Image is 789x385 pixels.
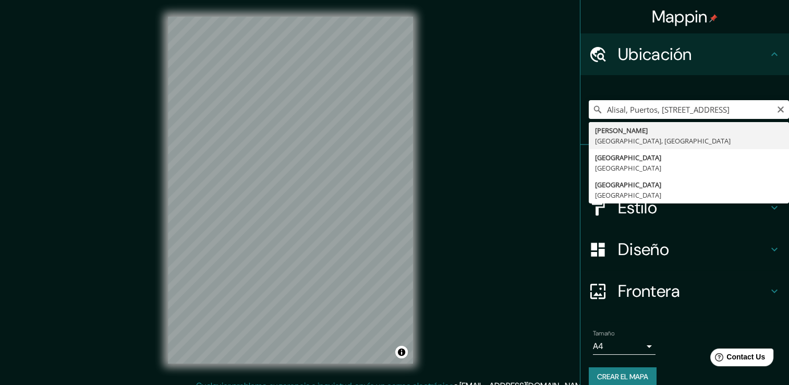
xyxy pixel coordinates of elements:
div: Frontera [580,270,789,312]
div: [GEOGRAPHIC_DATA] [595,179,783,190]
button: Claro [776,104,785,114]
div: Ubicación [580,33,789,75]
button: Alternar atribución [395,346,408,358]
label: Tamaño [593,329,614,338]
div: Estilo [580,187,789,228]
input: Elige tu ciudad o área [589,100,789,119]
font: Crear el mapa [597,370,648,383]
div: [GEOGRAPHIC_DATA], [GEOGRAPHIC_DATA] [595,136,783,146]
div: [GEOGRAPHIC_DATA] [595,190,783,200]
font: Mappin [652,6,708,28]
iframe: Help widget launcher [696,344,778,374]
div: Pines [580,145,789,187]
img: pin-icon.png [709,14,718,22]
div: A4 [593,338,656,355]
h4: Estilo [618,197,768,218]
div: Diseño [580,228,789,270]
canvas: Mapa [168,17,413,364]
div: [GEOGRAPHIC_DATA] [595,152,783,163]
h4: Ubicación [618,44,768,65]
div: [PERSON_NAME] [595,125,783,136]
div: [GEOGRAPHIC_DATA] [595,163,783,173]
h4: Frontera [618,281,768,302]
h4: Diseño [618,239,768,260]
